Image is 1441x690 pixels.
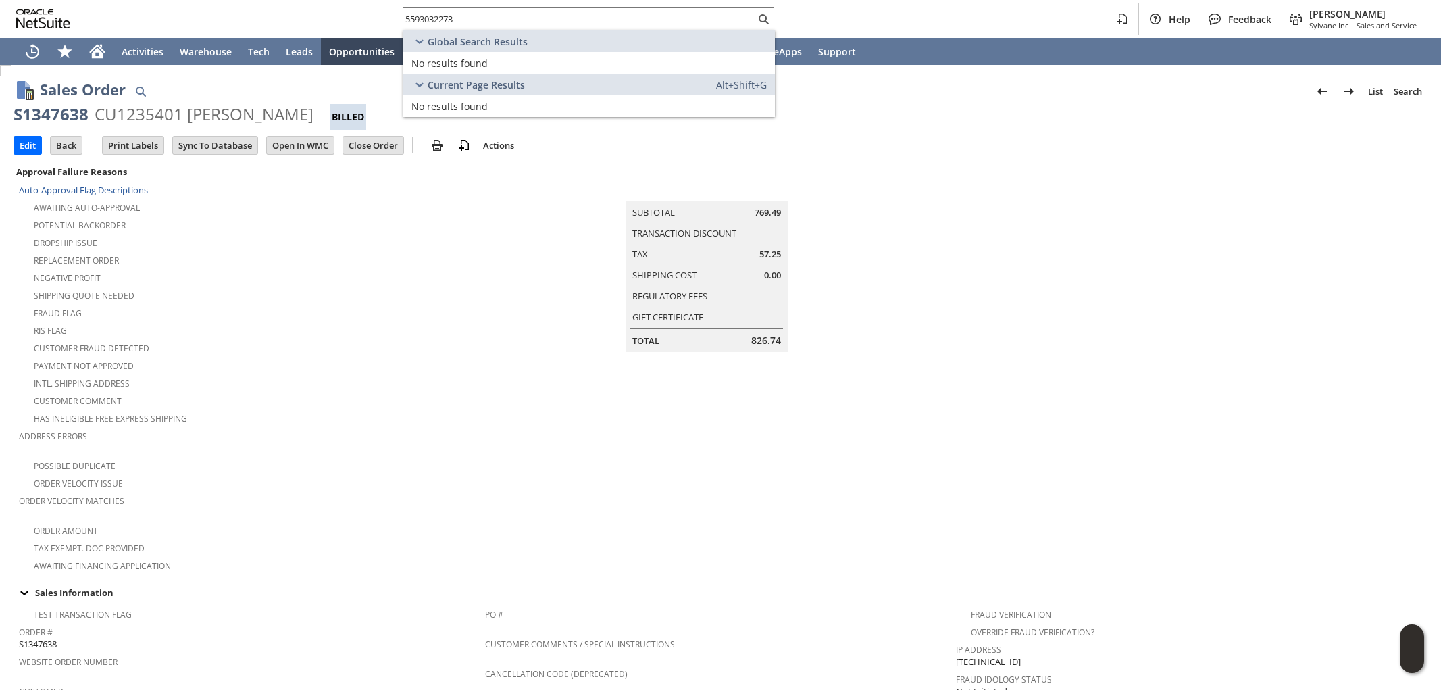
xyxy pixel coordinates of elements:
span: Opportunities [329,45,395,58]
span: No results found [411,100,488,113]
span: 769.49 [755,206,781,219]
span: Activities [122,45,163,58]
a: Order Velocity Matches [19,495,124,507]
input: Edit [14,137,41,154]
span: Current Page Results [428,78,525,91]
span: SuiteApps [755,45,802,58]
input: Open In WMC [267,137,334,154]
a: Auto-Approval Flag Descriptions [19,184,148,196]
div: Billed [330,104,366,130]
a: Customer Comment [34,395,122,407]
div: Shortcuts [49,38,81,65]
a: Address Errors [19,430,87,442]
a: Customer Fraud Detected [34,343,149,354]
svg: logo [16,9,70,28]
a: Potential Backorder [34,220,126,231]
span: Alt+Shift+G [716,78,767,91]
input: Search [403,11,755,27]
a: Support [810,38,864,65]
a: Leads [278,38,321,65]
div: Approval Failure Reasons [14,163,480,180]
span: Global Search Results [428,35,528,48]
a: Transaction Discount [632,227,736,239]
span: [TECHNICAL_ID] [956,656,1021,668]
span: Help [1169,13,1190,26]
span: Oracle Guided Learning Widget. To move around, please hold and drag [1400,649,1424,674]
span: Feedback [1228,13,1271,26]
a: Has Ineligible Free Express Shipping [34,413,187,424]
a: Tech [240,38,278,65]
a: Customers [403,38,469,65]
span: Warehouse [180,45,232,58]
span: [PERSON_NAME] [1309,7,1417,20]
a: No results found [403,52,775,74]
a: Home [81,38,113,65]
a: Awaiting Financing Application [34,560,171,572]
a: Fraud Verification [971,609,1051,620]
span: Leads [286,45,313,58]
a: Subtotal [632,206,675,218]
svg: Shortcuts [57,43,73,59]
a: SuiteApps [747,38,810,65]
a: Intl. Shipping Address [34,378,130,389]
a: Regulatory Fees [632,290,707,302]
a: Fraud Flag [34,307,82,319]
svg: Search [755,11,772,27]
div: Sales Information [14,584,1422,601]
div: S1347638 [14,103,89,125]
span: - [1351,20,1354,30]
a: RIS flag [34,325,67,337]
span: Sales and Service [1357,20,1417,30]
span: 57.25 [759,248,781,261]
a: List [1363,80,1388,102]
h1: Sales Order [40,78,126,101]
a: Tax Exempt. Doc Provided [34,543,145,554]
span: Tech [248,45,270,58]
img: Quick Find [132,83,149,99]
a: Website Order Number [19,656,118,668]
a: Order Amount [34,525,98,537]
a: Shipping Cost [632,269,697,281]
iframe: Click here to launch Oracle Guided Learning Help Panel [1400,624,1424,673]
a: Cancellation Code (deprecated) [485,668,628,680]
img: Previous [1314,83,1330,99]
span: S1347638 [19,638,57,651]
a: IP Address [956,644,1001,656]
a: Fraud Idology Status [956,674,1052,685]
span: 826.74 [751,334,781,347]
a: Order Velocity Issue [34,478,123,489]
a: Total [632,335,659,347]
input: Close Order [343,137,403,154]
input: Print Labels [103,137,163,154]
span: Sylvane Inc [1309,20,1348,30]
a: Tax [632,248,648,260]
a: Dropship Issue [34,237,97,249]
input: Sync To Database [173,137,257,154]
a: Warehouse [172,38,240,65]
caption: Summary [626,180,788,201]
a: Override Fraud Verification? [971,626,1094,638]
a: Actions [478,139,520,151]
span: 0.00 [764,269,781,282]
a: Replacement Order [34,255,119,266]
td: Sales Information [14,584,1427,601]
a: Shipping Quote Needed [34,290,134,301]
span: Support [818,45,856,58]
a: Awaiting Auto-Approval [34,202,140,214]
img: add-record.svg [456,137,472,153]
img: Next [1341,83,1357,99]
a: Gift Certificate [632,311,703,323]
a: Customer Comments / Special Instructions [485,639,675,650]
a: Opportunities [321,38,403,65]
a: Negative Profit [34,272,101,284]
img: print.svg [429,137,445,153]
input: Back [51,137,82,154]
a: Possible Duplicate [34,460,116,472]
a: PO # [485,609,503,620]
div: CU1235401 [PERSON_NAME] [95,103,313,125]
a: Recent Records [16,38,49,65]
a: Order # [19,626,53,638]
a: Payment not approved [34,360,134,372]
a: Test Transaction Flag [34,609,132,620]
a: Activities [113,38,172,65]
